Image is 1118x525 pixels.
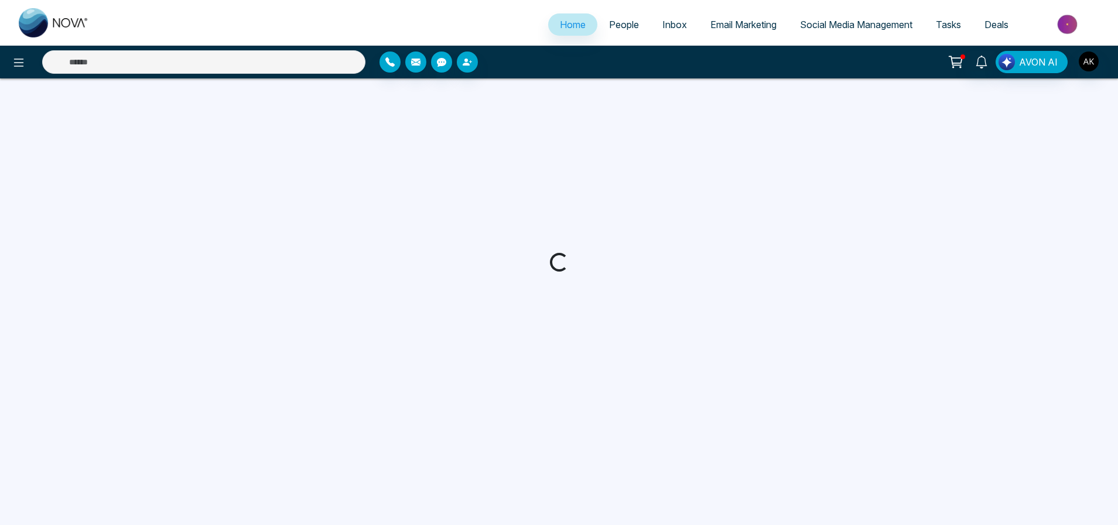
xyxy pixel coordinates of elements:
span: Email Marketing [710,19,777,30]
img: User Avatar [1079,52,1099,71]
a: Inbox [651,13,699,36]
span: Social Media Management [800,19,912,30]
span: Tasks [936,19,961,30]
span: Deals [984,19,1008,30]
a: Email Marketing [699,13,788,36]
span: People [609,19,639,30]
button: AVON AI [996,51,1068,73]
a: Home [548,13,597,36]
a: Deals [973,13,1020,36]
span: Home [560,19,586,30]
img: Lead Flow [999,54,1015,70]
span: AVON AI [1019,55,1058,69]
span: Inbox [662,19,687,30]
a: Social Media Management [788,13,924,36]
a: Tasks [924,13,973,36]
img: Market-place.gif [1026,11,1111,37]
img: Nova CRM Logo [19,8,89,37]
a: People [597,13,651,36]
